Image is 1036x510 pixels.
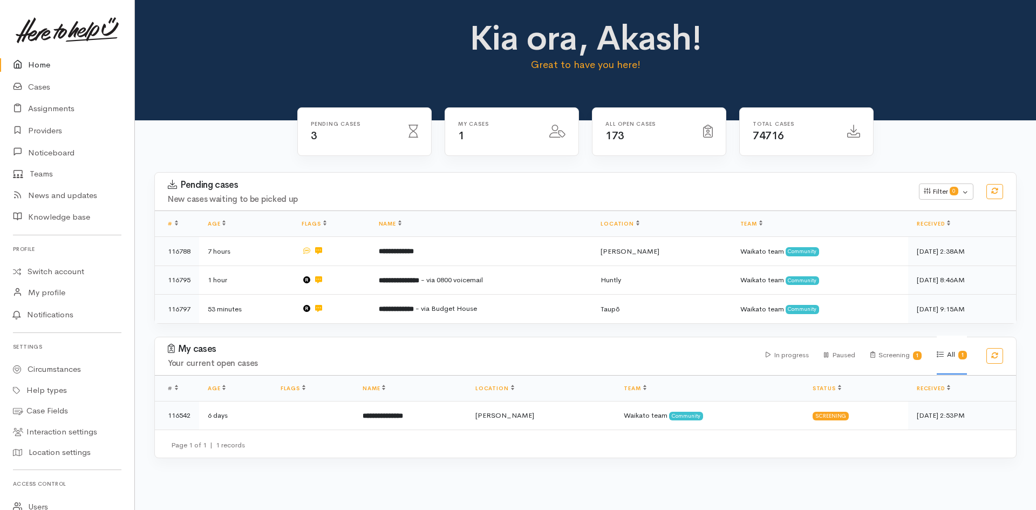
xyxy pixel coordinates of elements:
[373,57,798,72] p: Great to have you here!
[458,129,465,142] span: 1
[813,412,849,420] div: Screening
[669,412,703,420] span: Community
[199,237,293,266] td: 7 hours
[155,401,199,430] td: 116542
[916,352,919,359] b: 1
[766,336,809,375] div: In progress
[168,180,906,191] h3: Pending cases
[13,242,121,256] h6: Profile
[458,121,536,127] h6: My cases
[168,220,178,227] a: #
[311,129,317,142] span: 3
[311,121,396,127] h6: Pending cases
[824,336,855,375] div: Paused
[363,385,385,392] a: Name
[908,401,1016,430] td: [DATE] 2:53PM
[615,401,803,430] td: Waikato team
[155,237,199,266] td: 116788
[870,336,922,375] div: Screening
[937,336,967,375] div: All
[199,401,272,430] td: 6 days
[732,237,908,266] td: Waikato team
[908,237,1016,266] td: [DATE] 2:38AM
[379,220,401,227] a: Name
[732,295,908,323] td: Waikato team
[753,129,784,142] span: 74716
[13,477,121,491] h6: Access control
[155,295,199,323] td: 116797
[813,385,841,392] a: Status
[168,344,753,355] h3: My cases
[917,385,950,392] a: Received
[601,220,639,227] a: Location
[950,187,958,195] span: 0
[786,276,820,285] span: Community
[13,339,121,354] h6: Settings
[732,266,908,295] td: Waikato team
[155,266,199,295] td: 116795
[210,440,213,450] span: |
[961,351,964,358] b: 1
[208,385,226,392] a: Age
[601,275,621,284] span: Huntly
[475,411,534,420] span: [PERSON_NAME]
[168,359,753,368] h4: Your current open cases
[601,304,620,314] span: Taupō
[208,220,226,227] a: Age
[919,183,973,200] button: Filter0
[199,295,293,323] td: 53 minutes
[605,129,624,142] span: 173
[740,220,762,227] a: Team
[601,247,659,256] span: [PERSON_NAME]
[302,220,326,227] a: Flags
[908,266,1016,295] td: [DATE] 8:46AM
[908,295,1016,323] td: [DATE] 9:15AM
[421,275,483,284] span: - via 0800 voicemail
[624,385,646,392] a: Team
[373,19,798,57] h1: Kia ora, Akash!
[786,247,820,256] span: Community
[168,195,906,204] h4: New cases waiting to be picked up
[917,220,950,227] a: Received
[168,385,178,392] span: #
[171,440,245,450] small: Page 1 of 1 1 records
[281,385,305,392] a: Flags
[786,305,820,314] span: Community
[605,121,690,127] h6: All Open cases
[199,266,293,295] td: 1 hour
[475,385,514,392] a: Location
[415,304,477,313] span: - via Budget House
[753,121,834,127] h6: Total cases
